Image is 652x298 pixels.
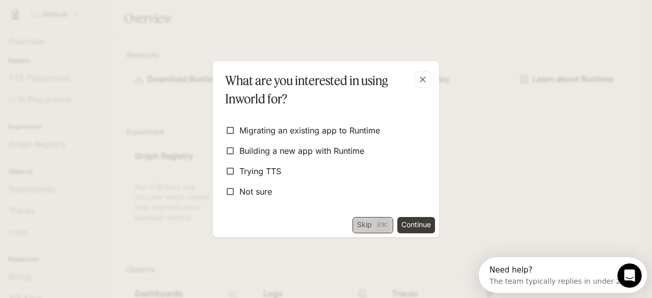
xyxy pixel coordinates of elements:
p: Esc [376,219,389,230]
p: What are you interested in using Inworld for? [225,71,423,108]
span: Not sure [239,185,272,198]
span: Trying TTS [239,165,281,177]
button: Continue [397,217,435,233]
div: Open Intercom Messenger [4,4,176,32]
iframe: Intercom live chat [617,263,642,288]
button: SkipEsc [352,217,393,233]
span: Migrating an existing app to Runtime [239,124,380,137]
span: Building a new app with Runtime [239,145,364,157]
div: The team typically replies in under 2h [11,17,146,28]
div: Need help? [11,9,146,17]
iframe: Intercom live chat discovery launcher [479,257,647,293]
